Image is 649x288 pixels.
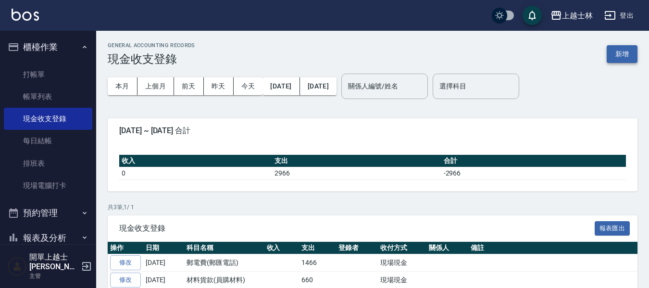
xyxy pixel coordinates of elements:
td: 1466 [299,254,336,272]
span: [DATE] ~ [DATE] 合計 [119,126,626,136]
span: 現金收支登錄 [119,224,595,233]
th: 日期 [143,242,184,254]
th: 操作 [108,242,143,254]
button: 報表及分析 [4,225,92,250]
th: 關係人 [426,242,468,254]
a: 現金收支登錄 [4,108,92,130]
p: 共 3 筆, 1 / 1 [108,203,637,212]
th: 支出 [272,155,441,167]
button: 前天 [174,77,204,95]
td: -2966 [441,167,626,179]
a: 每日結帳 [4,130,92,152]
h3: 現金收支登錄 [108,52,195,66]
th: 收入 [119,155,272,167]
button: [DATE] [262,77,300,95]
button: 昨天 [204,77,234,95]
button: 新增 [607,45,637,63]
th: 登錄者 [336,242,378,254]
th: 合計 [441,155,626,167]
th: 支出 [299,242,336,254]
td: 2966 [272,167,441,179]
a: 帳單列表 [4,86,92,108]
p: 主管 [29,272,78,280]
button: 今天 [234,77,263,95]
button: 登出 [600,7,637,25]
th: 收付方式 [378,242,426,254]
a: 新增 [607,49,637,58]
th: 收入 [264,242,300,254]
th: 科目名稱 [184,242,264,254]
button: [DATE] [300,77,337,95]
div: 上越士林 [562,10,593,22]
button: save [523,6,542,25]
td: 現場現金 [378,254,426,272]
button: 上個月 [137,77,174,95]
a: 修改 [110,273,141,288]
h2: GENERAL ACCOUNTING RECORDS [108,42,195,49]
button: 櫃檯作業 [4,35,92,60]
td: 郵電費(郵匯電話) [184,254,264,272]
button: 預約管理 [4,200,92,225]
td: [DATE] [143,254,184,272]
button: 上越士林 [547,6,597,25]
img: Logo [12,9,39,21]
button: 報表匯出 [595,221,630,236]
a: 排班表 [4,152,92,175]
h5: 開單上越士[PERSON_NAME] [29,252,78,272]
a: 現場電腦打卡 [4,175,92,197]
a: 修改 [110,255,141,270]
a: 報表匯出 [595,223,630,232]
a: 打帳單 [4,63,92,86]
td: 0 [119,167,272,179]
img: Person [8,257,27,276]
button: 本月 [108,77,137,95]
